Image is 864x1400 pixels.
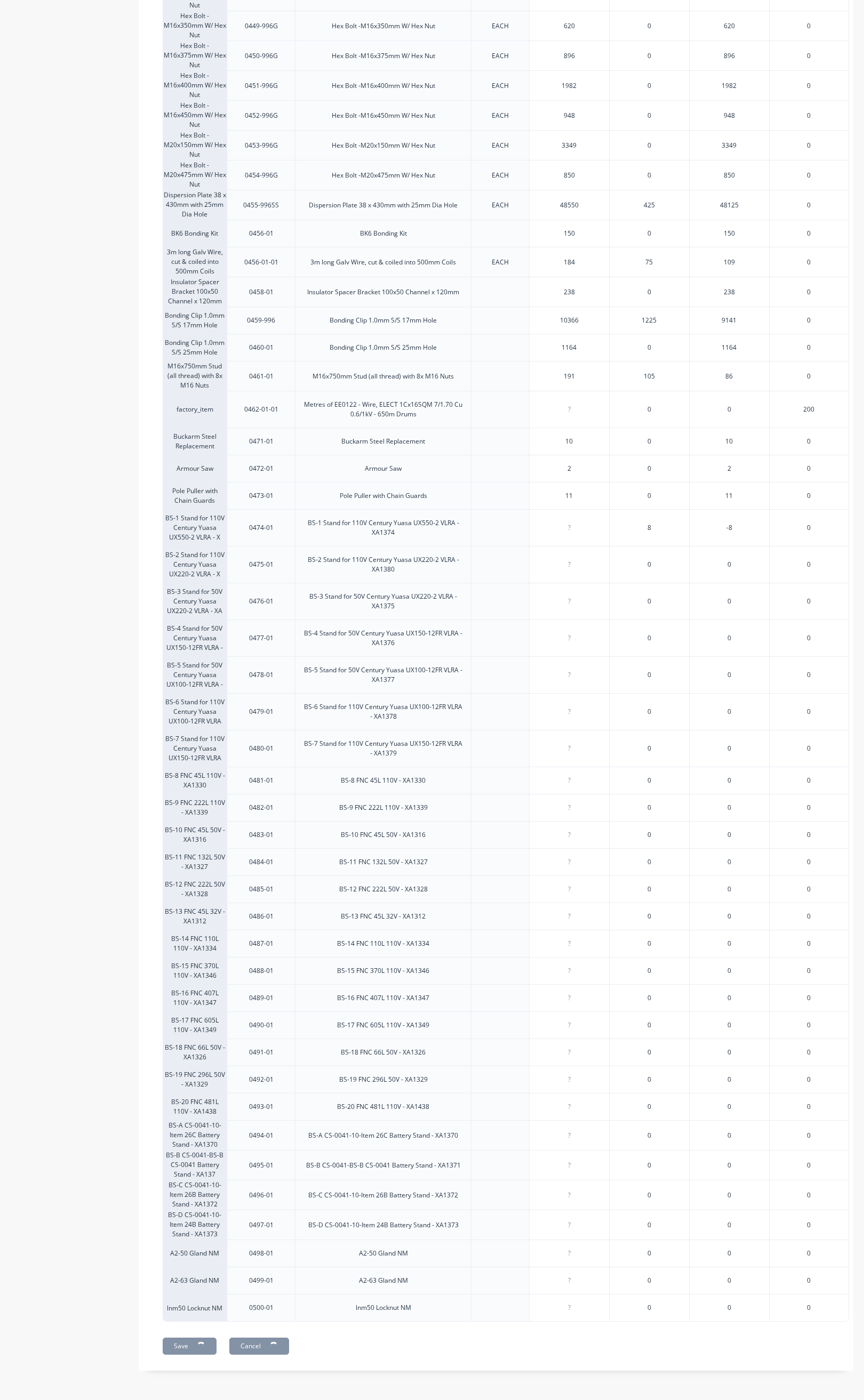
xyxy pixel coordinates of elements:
div: 0 [689,656,769,693]
div: 0 [689,583,769,619]
div: ? [530,1066,609,1093]
span: 425 [644,200,655,210]
div: 48550 [530,192,609,219]
div: ? [530,1182,609,1209]
div: Pole Puller with Chain Guards [340,491,427,501]
span: 0 [647,1220,651,1230]
div: Hex Bolt -M16x375mm W/ Hex Nut [163,41,227,70]
div: ? [530,625,609,651]
span: 0 [647,1048,651,1057]
div: ? [530,1012,609,1039]
div: BS-20 FNC 481L 110V - XA1438 [163,1093,227,1120]
span: 0 [807,939,811,948]
div: 0475-01 [249,560,274,569]
div: 0 [689,1180,769,1210]
div: ? [530,930,609,957]
div: 0458-01 [249,287,274,297]
div: 0476-01 [249,597,274,606]
div: BS-B CS-0041-BS-B CS-0041 Battery Stand - XA137 [163,1150,227,1180]
div: BS-7 Stand for 110V Century Yuasa UX150-12FR VLRA [163,730,227,767]
div: ? [530,958,609,984]
div: 0 [689,1240,769,1267]
div: 0498-01 [249,1249,274,1258]
div: 0454-996G [245,171,278,180]
div: ? [530,794,609,821]
div: 0 [689,848,769,875]
div: 0 [689,693,769,730]
div: 0453-996G [245,141,278,150]
span: 0 [647,884,651,894]
div: BS-A CS-0041-10-Item 26C Battery Stand - XA1370 [163,1120,227,1150]
div: BS-19 FNC 296L 50V - XA1329 [163,1066,227,1093]
div: 0 [689,546,769,583]
div: 0 [689,1011,769,1039]
span: 0 [647,857,651,867]
div: BK6 Bonding Kit [163,220,227,247]
div: 0496-01 [249,1190,274,1200]
div: 0450-996G [245,51,278,61]
div: 10 [689,428,769,455]
div: 0 [689,1120,769,1150]
div: 0481-01 [249,776,274,785]
div: 0483-01 [249,830,274,840]
div: 948 [689,100,769,130]
span: 0 [647,1020,651,1030]
div: 0484-01 [249,857,274,867]
span: 200 [803,405,814,414]
div: BS-17 FNC 605L 110V - XA1349 [337,1020,429,1030]
div: ? [530,662,609,688]
span: 0 [647,830,651,840]
div: 9141 [689,307,769,334]
div: 0461-01 [249,372,274,381]
div: EACH [492,81,509,91]
div: BS-3 Stand for 50V Century Yuasa UX220-2 VLRA - XA [163,583,227,619]
span: 0 [807,707,811,717]
div: 11 [689,482,769,509]
div: 10 [530,428,609,455]
span: 0 [807,560,811,569]
span: 0 [807,171,811,180]
div: 0 [689,1039,769,1066]
div: 948 [530,102,609,129]
div: 0487-01 [249,939,274,948]
div: Hex Bolt -M20x150mm W/ Hex Nut [332,141,435,150]
div: BK6 Bonding Kit [360,229,407,238]
div: Bonding Clip 1.0mm S/S 17mm Hole [163,307,227,334]
div: BS-D CS-0041-10-Item 24B Battery Stand - XA1373 [163,1210,227,1240]
span: 0 [647,111,651,120]
div: Buckarm Steel Replacement [341,437,425,446]
div: BS-10 FNC 45L 50V - XA1316 [341,830,426,840]
div: factory_item [163,391,227,428]
div: 0456-01 [249,229,274,238]
div: BS-5 Stand for 50V Century Yuasa UX100-12FR VLRA - [163,656,227,693]
div: 0 [689,1210,769,1240]
div: ? [530,551,609,578]
div: Hex Bolt -M16x400mm W/ Hex Nut [332,81,435,91]
div: ? [530,985,609,1011]
div: 0 [689,903,769,930]
div: BS-9 FNC 222L 110V - XA1339 [339,803,428,812]
div: Dispersion Plate 38 x 430mm with 25mm Dia Hole [163,190,227,220]
div: BS-10 FNC 45L 50V - XA1316 [163,821,227,848]
div: BS-13 FNC 45L 32V - XA1312 [341,912,426,921]
span: 0 [807,966,811,976]
div: BS-14 FNC 110L 110V - XA1334 [163,930,227,957]
span: 0 [647,171,651,180]
div: BS-12 FNC 222L 50V - XA1328 [163,875,227,903]
div: 620 [689,11,769,41]
span: 0 [807,437,811,446]
div: ? [530,849,609,875]
div: 0451-996G [245,81,278,91]
span: 0 [647,803,651,812]
div: 850 [689,160,769,190]
div: 1164 [689,334,769,361]
div: 150 [530,220,609,247]
div: 86 [689,361,769,391]
span: 0 [807,597,811,606]
span: 0 [807,316,811,325]
span: 0 [807,464,811,473]
div: 0492-01 [249,1075,274,1084]
span: 0 [647,141,651,150]
span: 1225 [642,316,657,325]
div: ? [530,1212,609,1238]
